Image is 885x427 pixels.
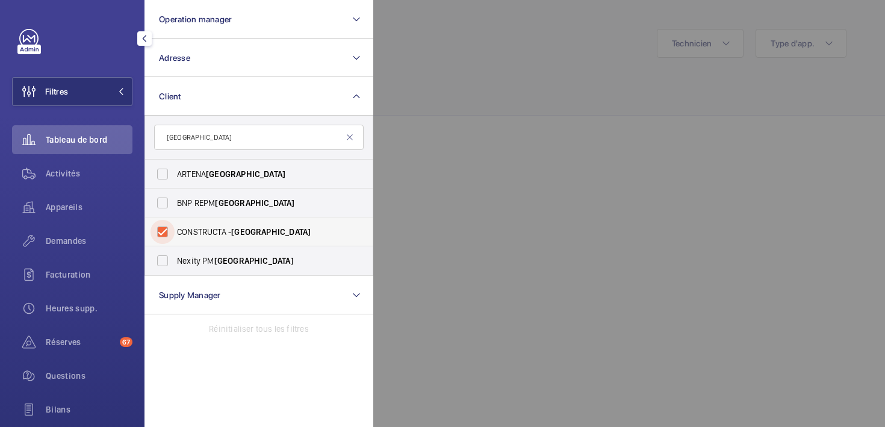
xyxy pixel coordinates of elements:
span: Questions [46,370,132,382]
span: Réserves [46,336,115,348]
span: Facturation [46,269,132,281]
span: Tableau de bord [46,134,132,146]
span: Heures supp. [46,302,132,314]
span: Filtres [45,86,68,98]
span: Activités [46,167,132,179]
button: Filtres [12,77,132,106]
span: Appareils [46,201,132,213]
span: 67 [120,337,132,347]
span: Demandes [46,235,132,247]
span: Bilans [46,404,132,416]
